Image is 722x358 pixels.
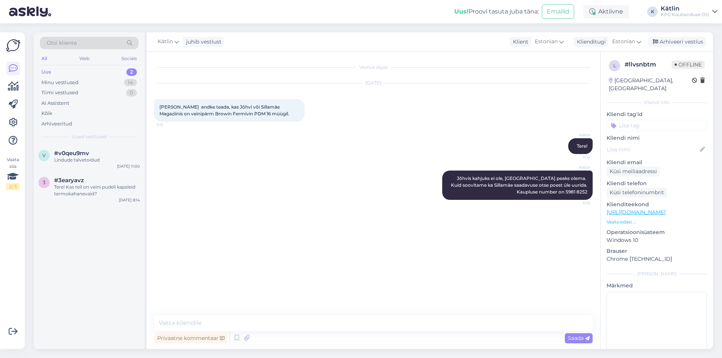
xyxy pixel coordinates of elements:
div: Uus [41,68,51,76]
div: 2 / 3 [6,183,20,190]
div: Socials [120,54,138,63]
div: Klienditugi [574,38,606,46]
div: 0 [126,89,137,97]
span: #3earyavz [54,177,84,184]
span: Kätlin [158,38,173,46]
span: #v0qeu9mv [54,150,89,157]
span: 11:12 [562,154,590,160]
span: [PERSON_NAME] andke teada, kas Jõhvi või Sillamäe Magaziinis on veinipärm Browin Fermivin PDM 16 ... [159,104,289,116]
div: Aktiivne [583,5,629,18]
div: Proovi tasuta juba täna: [454,7,539,16]
p: Kliendi nimi [607,134,707,142]
span: 11:11 [156,122,185,128]
p: Kliendi email [607,159,707,166]
div: Kliendi info [607,99,707,106]
a: [URL][DOMAIN_NAME] [607,209,666,216]
div: Kätlin [661,6,709,12]
div: All [40,54,49,63]
p: Operatsioonisüsteem [607,228,707,236]
b: Uus! [454,8,469,15]
div: # llvsnbtm [625,60,672,69]
div: [GEOGRAPHIC_DATA], [GEOGRAPHIC_DATA] [609,77,692,92]
div: [DATE] [154,80,593,86]
span: Estonian [535,38,558,46]
input: Lisa nimi [607,145,698,154]
div: Klient [510,38,528,46]
button: Emailid [542,5,574,19]
div: Vaata siia [6,156,20,190]
div: 2 [126,68,137,76]
p: Kliendi tag'id [607,110,707,118]
div: AI Assistent [41,100,69,107]
p: Märkmed [607,282,707,290]
div: juhib vestlust [183,38,221,46]
div: [DATE] 8:14 [119,197,140,203]
div: Kõik [41,110,52,117]
div: K [647,6,658,17]
input: Lisa tag [607,120,707,131]
p: Chrome [TECHNICAL_ID] [607,255,707,263]
div: Küsi telefoninumbrit [607,187,667,198]
span: 11:12 [562,200,590,206]
div: 14 [124,79,137,86]
p: Vaata edasi ... [607,219,707,225]
span: Kätlin [562,165,590,170]
div: Lindude talvetoidud [54,157,140,163]
span: Otsi kliente [47,39,77,47]
span: Kätlin [562,132,590,138]
div: Küsi meiliaadressi [607,166,660,177]
div: [DATE] 11:00 [117,163,140,169]
div: Arhiveeritud [41,120,72,128]
div: Vestlus algas [154,64,593,71]
p: Brauser [607,247,707,255]
div: Web [78,54,91,63]
div: Privaatne kommentaar [154,333,228,343]
span: Uued vestlused [72,133,107,140]
div: Tere! Kas teil on veini pudeli kapsleid termokahanevaid? [54,184,140,197]
div: Minu vestlused [41,79,79,86]
div: KPG Kaubanduse OÜ [661,12,709,18]
span: Jõhvis kahjuks ei ole, [GEOGRAPHIC_DATA] peaks olema. Kuid soovitame ka Sillamäe saadavuse otse p... [451,175,589,195]
div: Arhiveeri vestlus [648,37,706,47]
a: KätlinKPG Kaubanduse OÜ [661,6,717,18]
span: Estonian [612,38,635,46]
span: l [613,63,616,68]
span: 3 [43,180,46,185]
span: Offline [672,60,705,69]
div: [PERSON_NAME] [607,270,707,277]
p: Klienditeekond [607,201,707,208]
span: Tere! [577,143,587,149]
span: Saada [568,335,590,341]
p: Kliendi telefon [607,180,707,187]
p: Windows 10 [607,236,707,244]
img: Askly Logo [6,38,20,53]
div: Tiimi vestlused [41,89,78,97]
span: v [42,153,46,158]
